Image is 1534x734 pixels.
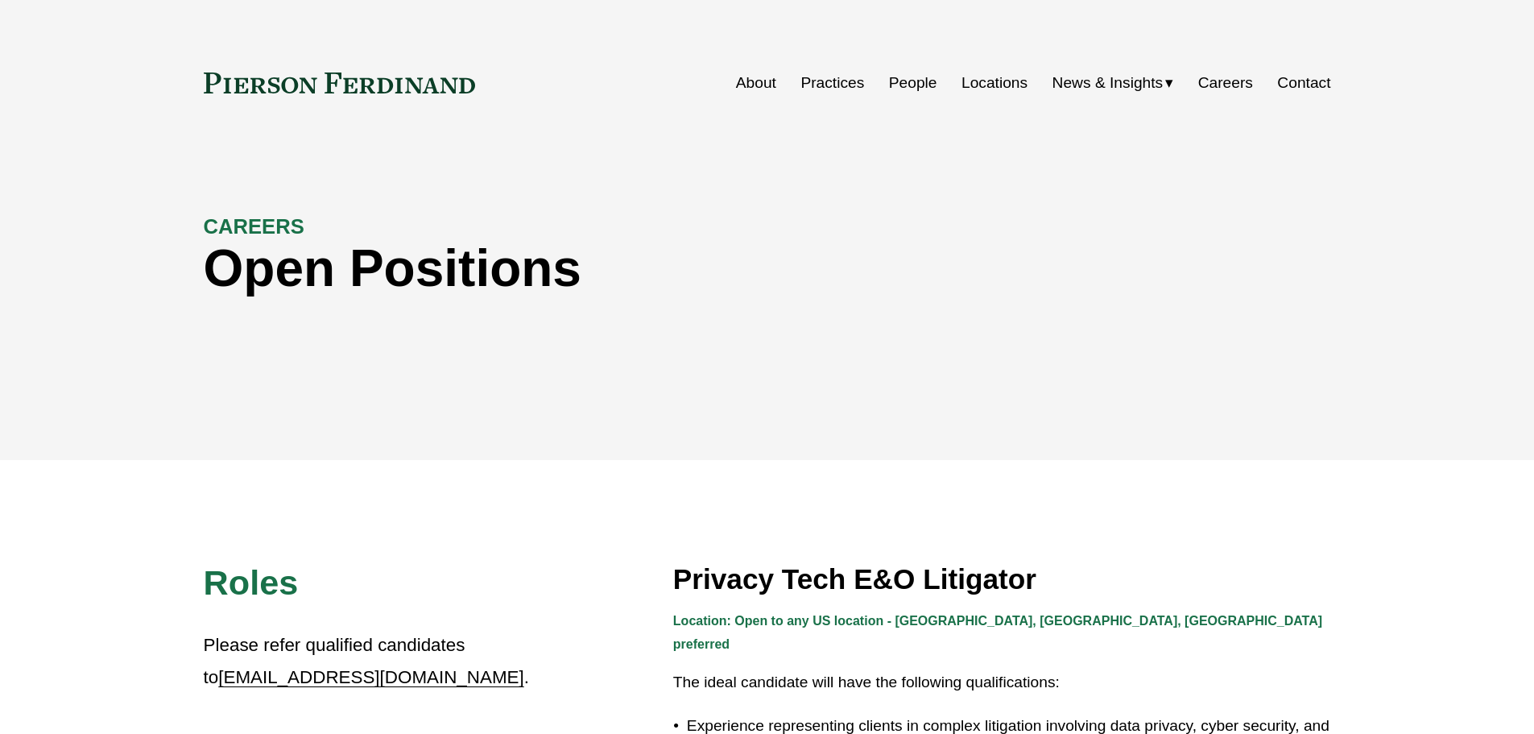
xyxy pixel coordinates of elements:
[1277,68,1330,98] a: Contact
[1052,68,1174,98] a: folder dropdown
[204,215,304,238] strong: CAREERS
[800,68,864,98] a: Practices
[673,562,1331,597] h3: Privacy Tech E&O Litigator
[961,68,1027,98] a: Locations
[204,629,532,695] p: Please refer qualified candidates to .
[204,563,299,602] span: Roles
[1198,68,1253,98] a: Careers
[1052,69,1164,97] span: News & Insights
[218,667,523,687] a: [EMAIL_ADDRESS][DOMAIN_NAME]
[204,239,1049,298] h1: Open Positions
[889,68,937,98] a: People
[673,669,1331,697] p: The ideal candidate will have the following qualifications:
[673,614,1326,651] strong: Location: Open to any US location - [GEOGRAPHIC_DATA], [GEOGRAPHIC_DATA], [GEOGRAPHIC_DATA] prefe...
[736,68,776,98] a: About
